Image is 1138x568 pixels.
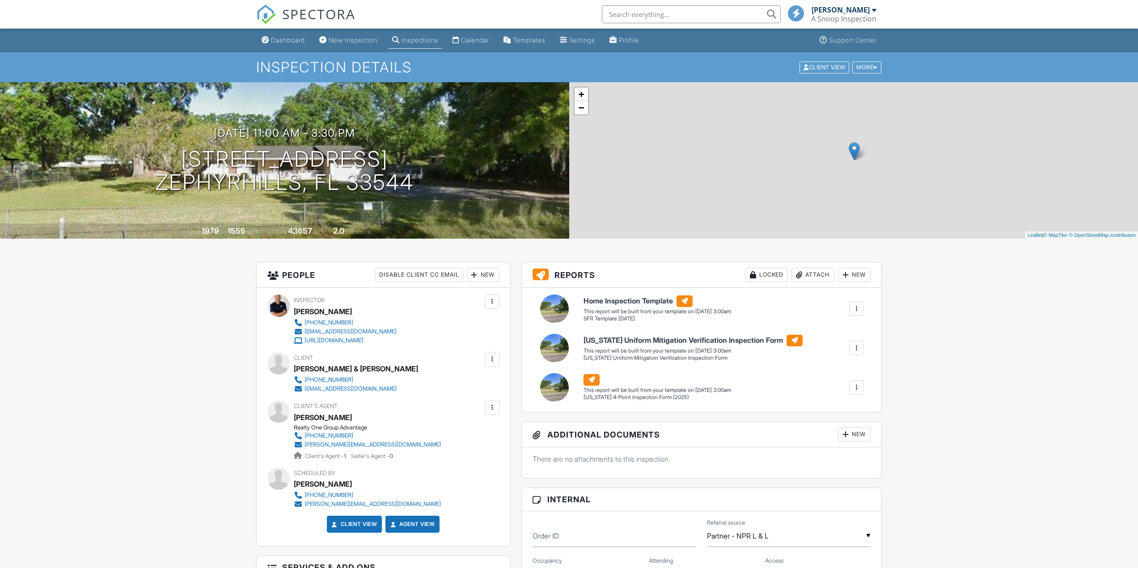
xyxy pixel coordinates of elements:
label: Referral source [707,519,745,527]
a: Calendar [449,32,493,49]
h3: People [257,262,510,288]
div: Client View [800,61,849,73]
div: [EMAIL_ADDRESS][DOMAIN_NAME] [305,328,397,335]
h1: [STREET_ADDRESS] Zephyrhills, FL 33544 [155,147,414,195]
a: [EMAIL_ADDRESS][DOMAIN_NAME] [294,384,411,393]
div: [PERSON_NAME] [294,477,352,491]
div: More [852,61,881,73]
span: SPECTORA [282,4,355,23]
div: New [838,427,871,442]
div: Disable Client CC Email [375,268,463,282]
div: [PHONE_NUMBER] [305,432,353,439]
div: Calendar [461,36,489,44]
a: Zoom out [575,101,588,114]
a: Settings [556,32,599,49]
div: Attach [791,268,834,282]
div: [PERSON_NAME][EMAIL_ADDRESS][DOMAIN_NAME] [305,501,441,508]
h3: Reports [522,262,882,288]
div: 1555 [228,226,245,236]
a: [PHONE_NUMBER] [294,431,441,440]
a: Company Profile [606,32,643,49]
div: | [1025,231,1138,239]
div: This report will be built from your template on [DATE] 3:00am [584,387,731,394]
p: There are no attachments to this inspection. [533,454,871,464]
a: Client View [799,63,851,70]
h6: Home Inspection Template [584,295,731,307]
a: Templates [500,32,549,49]
div: 1979 [202,226,219,236]
h3: [DATE] 11:00 am - 3:30 pm [214,127,355,139]
a: [PERSON_NAME][EMAIL_ADDRESS][DOMAIN_NAME] [294,500,441,509]
span: Scheduled By [294,470,335,476]
div: [PHONE_NUMBER] [305,319,353,326]
div: New [838,268,871,282]
a: Dashboard [258,32,309,49]
a: © MapTiler [1044,232,1068,238]
div: Realty One Group Advantage [294,424,448,431]
h3: Additional Documents [522,422,882,447]
label: Attending [649,557,673,565]
div: New [467,268,499,282]
a: [EMAIL_ADDRESS][DOMAIN_NAME] [294,327,397,336]
a: [PHONE_NUMBER] [294,375,411,384]
div: Dashboard [271,36,305,44]
label: Order ID [533,531,559,541]
span: sq.ft. [313,228,325,235]
div: SFR Template [DATE] [584,315,731,323]
strong: 1 [344,453,346,459]
a: SPECTORA [256,12,355,31]
span: Inspector [294,297,325,303]
div: [PERSON_NAME] [294,305,352,318]
a: Support Center [816,32,880,49]
a: New Inspection [316,32,381,49]
span: bathrooms [346,228,371,235]
a: [URL][DOMAIN_NAME] [294,336,397,345]
div: This report will be built from your template on [DATE] 3:00am [584,308,731,315]
span: Seller's Agent - [351,453,393,459]
a: © OpenStreetMap contributors [1069,232,1136,238]
div: [US_STATE] Uniform Mitigation Verification Inspection Form [584,354,803,362]
a: Zoom in [575,88,588,101]
div: 2.0 [333,226,344,236]
div: New Inspection [329,36,378,44]
div: [PERSON_NAME] [812,5,870,14]
a: Leaflet [1028,232,1042,238]
div: [PERSON_NAME][EMAIL_ADDRESS][DOMAIN_NAME] [305,441,441,448]
label: Occupancy [533,557,562,565]
div: Inspections [402,36,438,44]
div: [PHONE_NUMBER] [305,492,353,499]
div: [PHONE_NUMBER] [305,376,353,383]
div: [URL][DOMAIN_NAME] [305,337,363,344]
div: [PERSON_NAME] & [PERSON_NAME] [294,362,418,375]
div: Support Center [829,36,877,44]
a: Agent View [389,520,435,529]
img: The Best Home Inspection Software - Spectora [256,4,276,24]
h3: Internal [522,488,882,511]
a: [PERSON_NAME] [294,411,352,424]
a: Inspections [389,32,442,49]
div: Templates [513,36,546,44]
span: sq. ft. [247,228,259,235]
div: A Snoop Inspection [811,14,876,23]
strong: 0 [389,453,393,459]
span: Client [294,354,313,361]
span: Client's Agent [294,403,338,409]
h6: [US_STATE] Uniform Mitigation Verification Inspection Form [584,335,803,346]
div: 43657 [288,226,312,236]
div: [EMAIL_ADDRESS][DOMAIN_NAME] [305,385,397,392]
span: Client's Agent - [305,453,347,459]
a: [PHONE_NUMBER] [294,491,441,500]
div: This report will be built from your template on [DATE] 3:00am [584,347,803,354]
a: [PERSON_NAME][EMAIL_ADDRESS][DOMAIN_NAME] [294,440,441,449]
h1: Inspection Details [256,59,882,75]
label: Access [765,557,783,565]
span: Built [190,228,200,235]
div: Locked [745,268,788,282]
div: Profile [619,36,639,44]
div: Settings [569,36,595,44]
div: [US_STATE] 4-Point Inspection Form (2025) [584,394,731,401]
a: [PHONE_NUMBER] [294,318,397,327]
a: Client View [330,520,377,529]
span: Lot Size [268,228,287,235]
